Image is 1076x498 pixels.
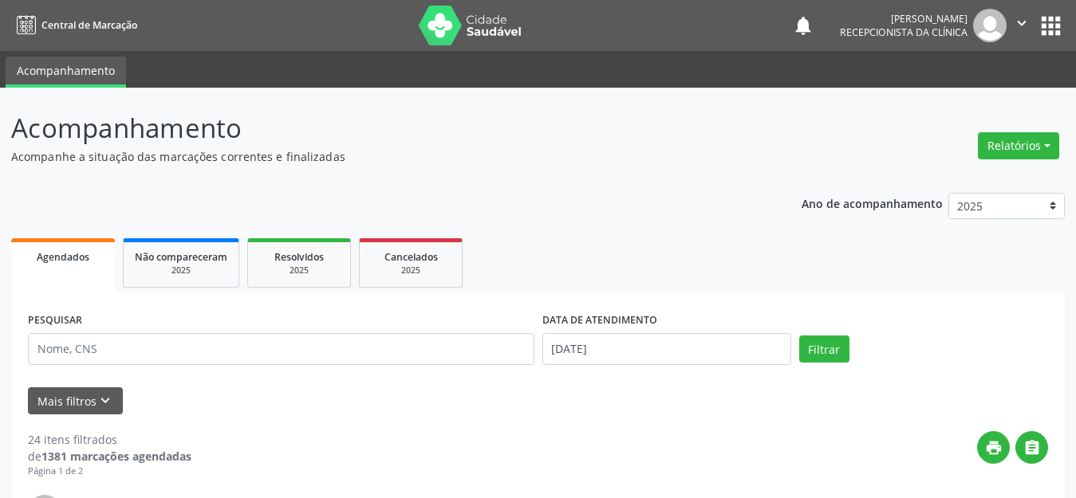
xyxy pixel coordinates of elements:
[973,9,1007,42] img: img
[28,387,123,415] button: Mais filtroskeyboard_arrow_down
[41,449,191,464] strong: 1381 marcações agendadas
[11,148,749,165] p: Acompanhe a situação das marcações correntes e finalizadas
[41,18,137,32] span: Central de Marcação
[28,448,191,465] div: de
[978,132,1059,159] button: Relatórios
[97,392,114,410] i: keyboard_arrow_down
[371,265,451,276] div: 2025
[28,333,534,365] input: Nome, CNS
[802,193,943,213] p: Ano de acompanhamento
[985,439,1003,457] i: print
[840,12,968,25] div: [PERSON_NAME]
[28,308,82,333] label: PESQUISAR
[542,333,791,365] input: Selecione um intervalo
[28,465,191,478] div: Página 1 de 2
[259,265,339,276] div: 2025
[37,250,89,264] span: Agendados
[1013,14,1031,32] i: 
[28,431,191,448] div: 24 itens filtrados
[384,250,438,264] span: Cancelados
[840,25,968,39] span: Recepcionista da clínica
[542,308,657,333] label: DATA DE ATENDIMENTO
[1015,431,1048,464] button: 
[135,265,227,276] div: 2025
[792,14,814,37] button: notifications
[1037,12,1065,40] button: apps
[6,57,126,88] a: Acompanhamento
[274,250,324,264] span: Resolvidos
[135,250,227,264] span: Não compareceram
[11,108,749,148] p: Acompanhamento
[1023,439,1041,457] i: 
[11,12,137,38] a: Central de Marcação
[977,431,1010,464] button: print
[1007,9,1037,42] button: 
[799,335,849,363] button: Filtrar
